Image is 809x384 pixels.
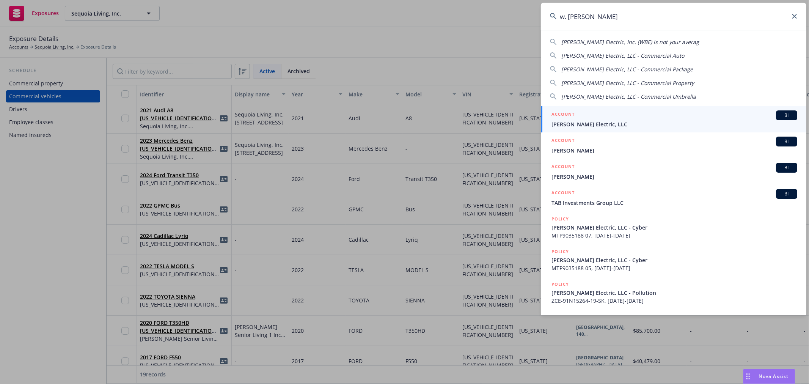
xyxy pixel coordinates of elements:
[551,110,575,120] h5: ACCOUNT
[551,199,797,207] span: TAB Investments Group LLC
[551,280,569,288] h5: POLICY
[551,223,797,231] span: [PERSON_NAME] Electric, LLC - Cyber
[541,244,806,276] a: POLICY[PERSON_NAME] Electric, LLC - CyberMTP9035188 05, [DATE]-[DATE]
[779,164,794,171] span: BI
[561,66,693,73] span: [PERSON_NAME] Electric, LLC - Commercial Package
[551,264,797,272] span: MTP9035188 05, [DATE]-[DATE]
[551,146,797,154] span: [PERSON_NAME]
[561,52,684,59] span: [PERSON_NAME] Electric, LLC - Commercial Auto
[743,369,753,384] div: Drag to move
[541,276,806,309] a: POLICY[PERSON_NAME] Electric, LLC - PollutionZCE-91N15264-19-SK, [DATE]-[DATE]
[551,256,797,264] span: [PERSON_NAME] Electric, LLC - Cyber
[561,79,694,87] span: [PERSON_NAME] Electric, LLC - Commercial Property
[551,173,797,181] span: [PERSON_NAME]
[551,248,569,255] h5: POLICY
[551,120,797,128] span: [PERSON_NAME] Electric, LLC
[551,163,575,172] h5: ACCOUNT
[779,138,794,145] span: BI
[759,373,789,379] span: Nova Assist
[541,132,806,159] a: ACCOUNTBI[PERSON_NAME]
[551,297,797,305] span: ZCE-91N15264-19-SK, [DATE]-[DATE]
[541,106,806,132] a: ACCOUNTBI[PERSON_NAME] Electric, LLC
[551,289,797,297] span: [PERSON_NAME] Electric, LLC - Pollution
[779,190,794,197] span: BI
[561,38,699,46] span: [PERSON_NAME] Electric, Inc. (WBE) is not your averag
[541,3,806,30] input: Search...
[541,211,806,244] a: POLICY[PERSON_NAME] Electric, LLC - CyberMTP9035188 07, [DATE]-[DATE]
[541,159,806,185] a: ACCOUNTBI[PERSON_NAME]
[551,215,569,223] h5: POLICY
[541,185,806,211] a: ACCOUNTBITAB Investments Group LLC
[551,231,797,239] span: MTP9035188 07, [DATE]-[DATE]
[551,189,575,198] h5: ACCOUNT
[743,369,795,384] button: Nova Assist
[551,313,569,321] h5: POLICY
[561,93,696,100] span: [PERSON_NAME] Electric, LLC - Commercial Umbrella
[541,309,806,342] a: POLICY
[551,137,575,146] h5: ACCOUNT
[779,112,794,119] span: BI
